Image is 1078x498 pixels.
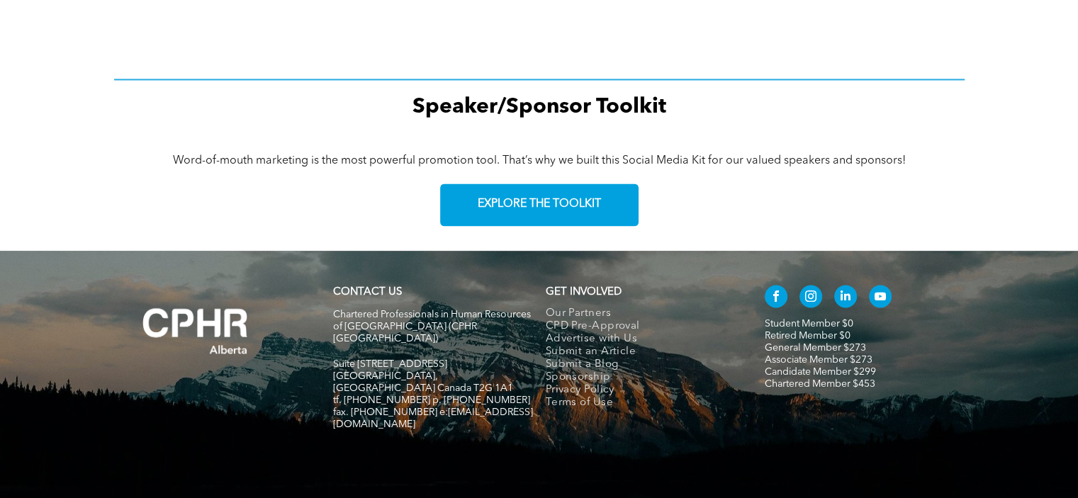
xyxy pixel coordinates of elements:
[546,287,622,298] span: GET INVOLVED
[333,395,530,405] span: tf. [PHONE_NUMBER] p. [PHONE_NUMBER]
[765,355,872,365] a: Associate Member $273
[546,346,735,358] a: Submit an Article
[546,397,735,409] a: Terms of Use
[765,379,875,389] a: Chartered Member $453
[546,307,735,320] a: Our Partners
[546,358,735,371] a: Submit a Blog
[799,285,822,311] a: instagram
[114,279,277,383] img: A white background with a few lines on it
[765,285,787,311] a: facebook
[478,198,601,211] span: EXPLORE THE TOOLKIT
[333,407,533,429] span: fax. [PHONE_NUMBER] e:[EMAIL_ADDRESS][DOMAIN_NAME]
[440,183,639,226] a: EXPLORE THE TOOLKIT
[333,310,531,344] span: Chartered Professionals in Human Resources of [GEOGRAPHIC_DATA] (CPHR [GEOGRAPHIC_DATA])
[546,320,735,333] a: CPD Pre-Approval
[333,359,447,369] span: Suite [STREET_ADDRESS]
[333,287,402,298] a: CONTACT US
[546,371,735,384] a: Sponsorship
[765,319,853,329] a: Student Member $0
[765,331,850,341] a: Retired Member $0
[173,155,906,166] span: Word-of-mouth marketing is the most powerful promotion tool. That’s why we built this Social Medi...
[333,371,513,393] span: [GEOGRAPHIC_DATA], [GEOGRAPHIC_DATA] Canada T2G 1A1
[546,333,735,346] a: Advertise with Us
[869,285,892,311] a: youtube
[412,96,666,118] span: Speaker/Sponsor Toolkit
[765,343,866,353] a: General Member $273
[765,367,876,377] a: Candidate Member $299
[546,384,735,397] a: Privacy Policy
[834,285,857,311] a: linkedin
